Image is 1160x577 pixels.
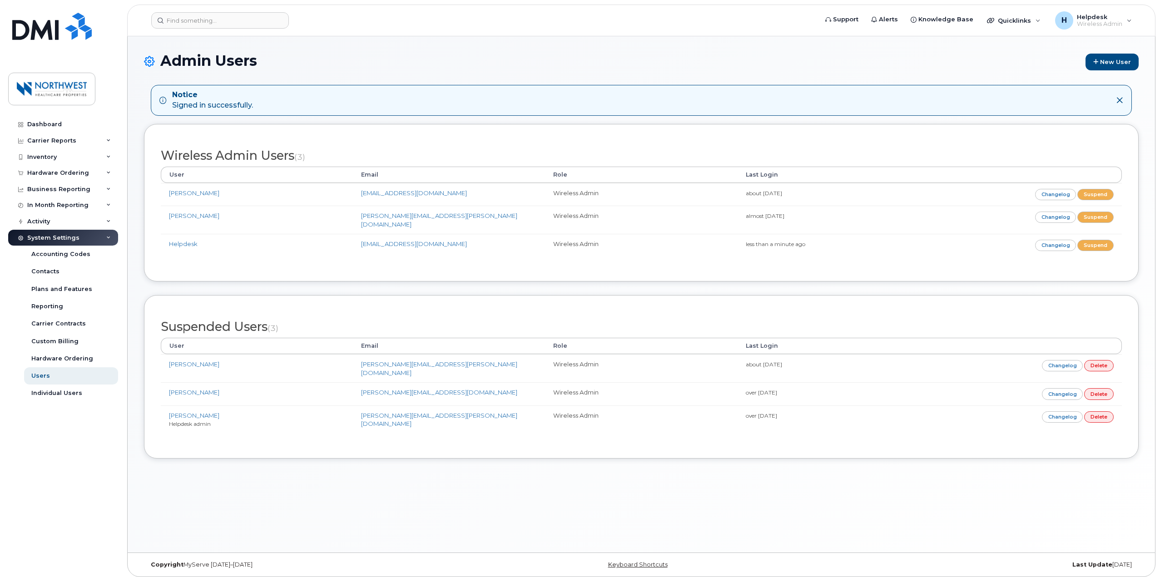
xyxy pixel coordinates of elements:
a: [PERSON_NAME] [169,412,219,419]
div: [DATE] [807,561,1139,568]
small: Helpdesk admin [169,420,211,427]
th: Last Login [738,167,930,183]
a: [PERSON_NAME][EMAIL_ADDRESS][PERSON_NAME][DOMAIN_NAME] [361,360,517,376]
small: over [DATE] [746,412,777,419]
a: Delete [1084,360,1114,371]
th: Email [353,167,545,183]
td: Wireless Admin [545,183,737,206]
a: Changelog [1035,240,1076,251]
a: Suspend [1077,189,1114,200]
th: Last Login [738,338,930,354]
td: Wireless Admin [545,405,737,434]
div: Signed in successfully. [172,90,253,111]
a: Changelog [1035,212,1076,223]
small: less than a minute ago [746,241,805,247]
a: Changelog [1042,388,1083,399]
strong: Copyright [151,561,183,568]
th: User [161,338,353,354]
small: (3) [268,323,278,333]
a: Keyboard Shortcuts [608,561,668,568]
small: about [DATE] [746,361,782,368]
td: Wireless Admin [545,206,737,234]
a: [EMAIL_ADDRESS][DOMAIN_NAME] [361,240,467,247]
a: [PERSON_NAME] [169,189,219,197]
th: Role [545,167,737,183]
a: [PERSON_NAME][EMAIL_ADDRESS][PERSON_NAME][DOMAIN_NAME] [361,212,517,228]
td: Wireless Admin [545,234,737,256]
a: [PERSON_NAME] [169,212,219,219]
small: about [DATE] [746,190,782,197]
a: [PERSON_NAME][EMAIL_ADDRESS][PERSON_NAME][DOMAIN_NAME] [361,412,517,428]
a: [PERSON_NAME] [169,389,219,396]
div: MyServe [DATE]–[DATE] [144,561,476,568]
a: New User [1086,54,1139,70]
th: Email [353,338,545,354]
td: Wireless Admin [545,354,737,382]
a: Suspend [1077,212,1114,223]
a: [PERSON_NAME][EMAIL_ADDRESS][DOMAIN_NAME] [361,389,517,396]
a: [EMAIL_ADDRESS][DOMAIN_NAME] [361,189,467,197]
h2: Suspended Users [161,320,1122,334]
strong: Last Update [1072,561,1112,568]
a: Suspend [1077,240,1114,251]
small: over [DATE] [746,389,777,396]
a: Delete [1084,388,1114,399]
a: Helpdesk [169,240,198,247]
strong: Notice [172,90,253,100]
a: Changelog [1035,189,1076,200]
h2: Wireless Admin Users [161,149,1122,163]
td: Wireless Admin [545,382,737,405]
a: Changelog [1042,411,1083,423]
th: User [161,167,353,183]
th: Role [545,338,737,354]
a: Changelog [1042,360,1083,371]
a: [PERSON_NAME] [169,360,219,368]
small: (3) [294,152,305,162]
a: Delete [1084,411,1114,423]
h1: Admin Users [144,53,1139,70]
small: almost [DATE] [746,212,784,219]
